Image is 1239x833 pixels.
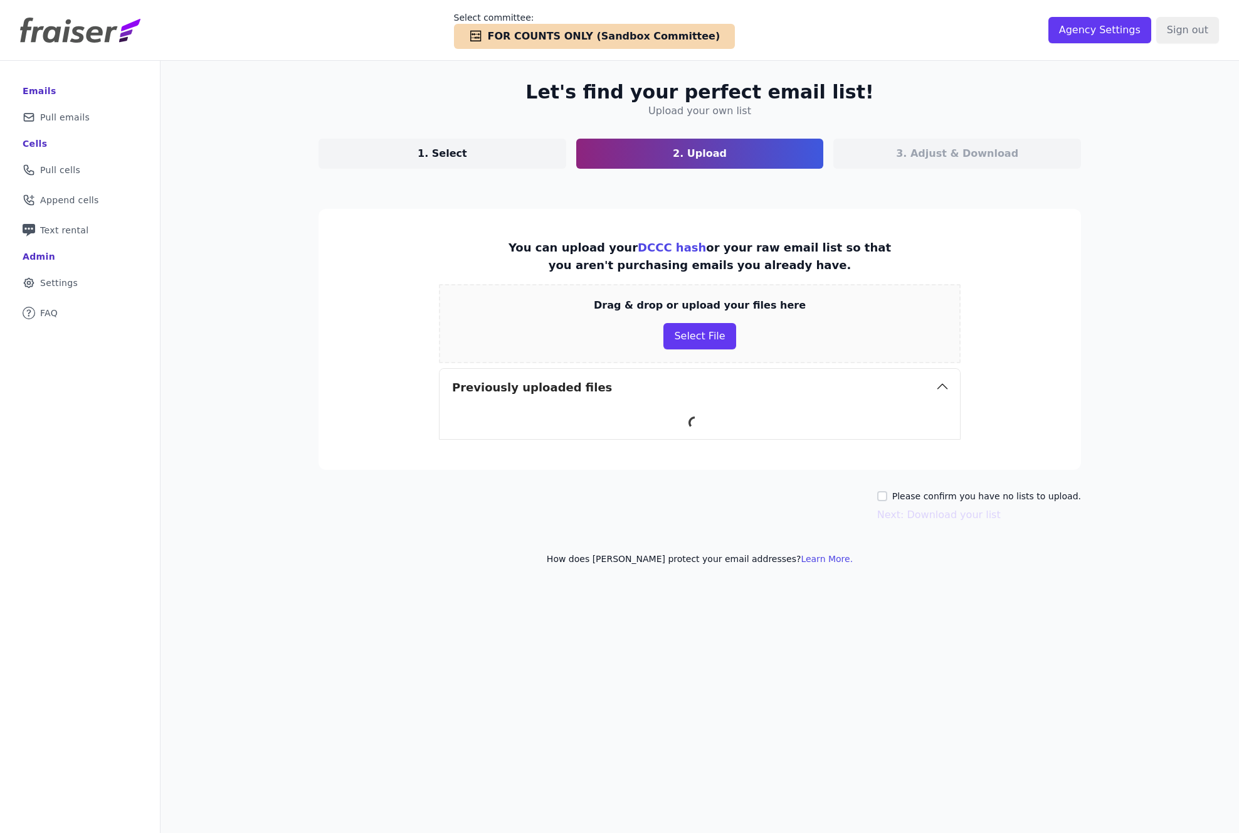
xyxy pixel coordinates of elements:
button: Previously uploaded files [440,369,960,406]
button: Learn More. [801,553,853,565]
div: Cells [23,137,47,150]
span: FAQ [40,307,58,319]
span: Text rental [40,224,89,236]
div: Admin [23,250,55,263]
p: 2. Upload [673,146,727,161]
h2: Let's find your perfect email list! [525,81,873,103]
p: Select committee: [454,11,735,24]
span: Pull emails [40,111,90,124]
p: You can upload your or your raw email list so that you aren't purchasing emails you already have. [504,239,895,274]
div: Emails [23,85,56,97]
a: DCCC hash [638,241,706,254]
a: FAQ [10,299,150,327]
button: Next: Download your list [877,507,1001,523]
a: Text rental [10,216,150,244]
a: Pull cells [10,156,150,184]
img: Fraiser Logo [20,18,140,43]
a: 2. Upload [576,139,824,169]
input: Sign out [1156,17,1219,43]
p: 3. Adjust & Download [896,146,1018,161]
a: 1. Select [319,139,566,169]
a: Settings [10,269,150,297]
a: Pull emails [10,103,150,131]
span: FOR COUNTS ONLY (Sandbox Committee) [488,29,720,44]
p: How does [PERSON_NAME] protect your email addresses? [319,553,1081,565]
h3: Previously uploaded files [452,379,612,396]
h4: Upload your own list [648,103,751,119]
span: Append cells [40,194,99,206]
input: Agency Settings [1048,17,1151,43]
a: Append cells [10,186,150,214]
span: Pull cells [40,164,80,176]
p: Drag & drop or upload your files here [594,298,806,313]
span: Settings [40,277,78,289]
p: 1. Select [418,146,467,161]
a: Select committee: FOR COUNTS ONLY (Sandbox Committee) [454,11,735,49]
button: Select File [663,323,735,349]
label: Please confirm you have no lists to upload. [892,490,1081,502]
